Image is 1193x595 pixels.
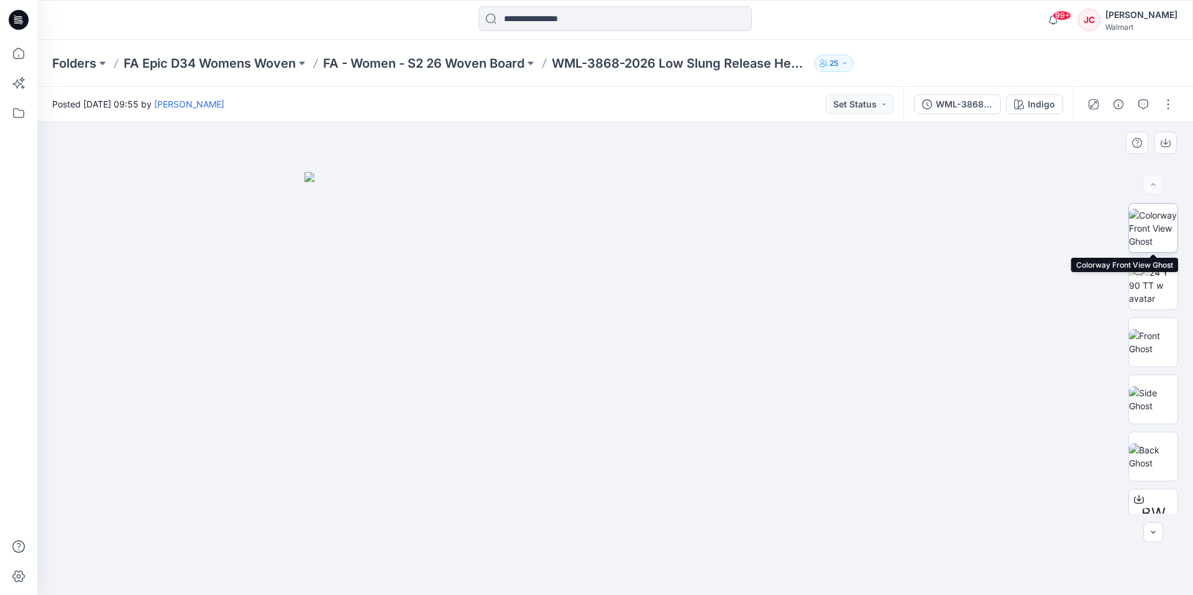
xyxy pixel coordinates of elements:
[1141,502,1166,525] span: BW
[814,55,854,72] button: 25
[914,94,1001,114] button: WML-3868-2026_Rev1_Low Slung Release Hem Bermuda Short_Full Colorway
[1129,443,1177,470] img: Back Ghost
[1129,386,1177,412] img: Side Ghost
[1053,11,1071,20] span: 99+
[1129,209,1177,248] img: Colorway Front View Ghost
[323,55,524,72] a: FA - Women - S2 26 Woven Board
[52,98,224,111] span: Posted [DATE] 09:55 by
[1129,329,1177,355] img: Front Ghost
[1078,9,1100,31] div: JC
[154,99,224,109] a: [PERSON_NAME]
[52,55,96,72] a: Folders
[552,55,809,72] p: WML-3868-2026 Low Slung Release Hem Bermuda Short
[304,172,926,595] img: eyJhbGciOiJIUzI1NiIsImtpZCI6IjAiLCJzbHQiOiJzZXMiLCJ0eXAiOiJKV1QifQ.eyJkYXRhIjp7InR5cGUiOiJzdG9yYW...
[1129,266,1177,305] img: 2024 Y 90 TT w avatar
[1105,22,1177,32] div: Walmart
[1108,94,1128,114] button: Details
[830,57,838,70] p: 25
[124,55,296,72] a: FA Epic D34 Womens Woven
[1028,98,1055,111] div: Indigo
[936,98,993,111] div: WML-3868-2026_Rev1_Low Slung Release Hem Bermuda Short_Full Colorway
[1105,7,1177,22] div: [PERSON_NAME]
[1006,94,1063,114] button: Indigo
